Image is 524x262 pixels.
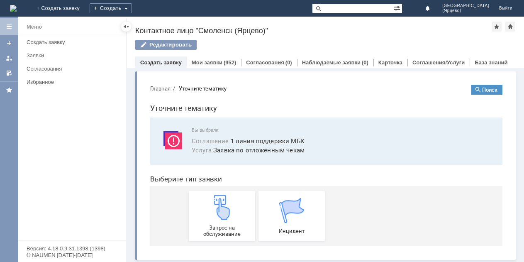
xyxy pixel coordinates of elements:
[27,246,118,251] div: Версия: 4.18.0.9.31.1398 (1398)
[48,147,109,159] span: Запрос на обслуживание
[27,252,118,258] div: © NAUMEN [DATE]-[DATE]
[27,22,42,32] div: Меню
[285,59,292,66] div: (0)
[117,150,179,156] span: Инцидент
[48,67,349,77] span: Заявка по отложенным чекам
[48,59,87,67] span: Соглашение :
[2,51,16,65] a: Мои заявки
[35,7,83,14] div: Уточните тематику
[394,4,402,12] span: Расширенный поиск
[135,27,492,35] div: Контактное лицо "Смоленск (Ярцево)"
[475,59,507,66] a: База знаний
[10,5,17,12] img: logo
[66,117,91,142] img: get23c147a1b4124cbfa18e19f2abec5e8f
[246,59,284,66] a: Согласования
[492,22,502,32] div: Добавить в избранное
[48,49,349,55] span: Вы выбрали:
[7,97,359,105] header: Выберите тип заявки
[121,22,131,32] div: Скрыть меню
[10,5,17,12] a: Перейти на домашнюю страницу
[192,59,222,66] a: Мои заявки
[7,24,359,36] h1: Уточните тематику
[378,59,402,66] a: Карточка
[27,52,121,59] div: Заявки
[27,79,112,85] div: Избранное
[505,22,515,32] div: Сделать домашней страницей
[27,66,121,72] div: Согласования
[302,59,361,66] a: Наблюдаемые заявки
[2,66,16,80] a: Мои согласования
[362,59,368,66] div: (0)
[328,7,359,17] button: Поиск
[90,3,132,13] div: Создать
[48,68,70,76] span: Услуга :
[23,62,124,75] a: Согласования
[442,8,489,13] span: (Ярцево)
[412,59,465,66] a: Соглашения/Услуги
[23,36,124,49] a: Создать заявку
[115,113,181,163] a: Инцидент
[45,113,112,163] a: Запрос на обслуживание
[136,120,161,145] img: get067d4ba7cf7247ad92597448b2db9300
[23,49,124,62] a: Заявки
[140,59,182,66] a: Создать заявку
[2,37,16,50] a: Создать заявку
[17,49,41,74] img: svg%3E
[7,7,27,14] button: Главная
[48,58,161,68] button: Соглашение:1 линия поддержки МБК
[27,39,121,45] div: Создать заявку
[224,59,236,66] div: (952)
[442,3,489,8] span: [GEOGRAPHIC_DATA]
